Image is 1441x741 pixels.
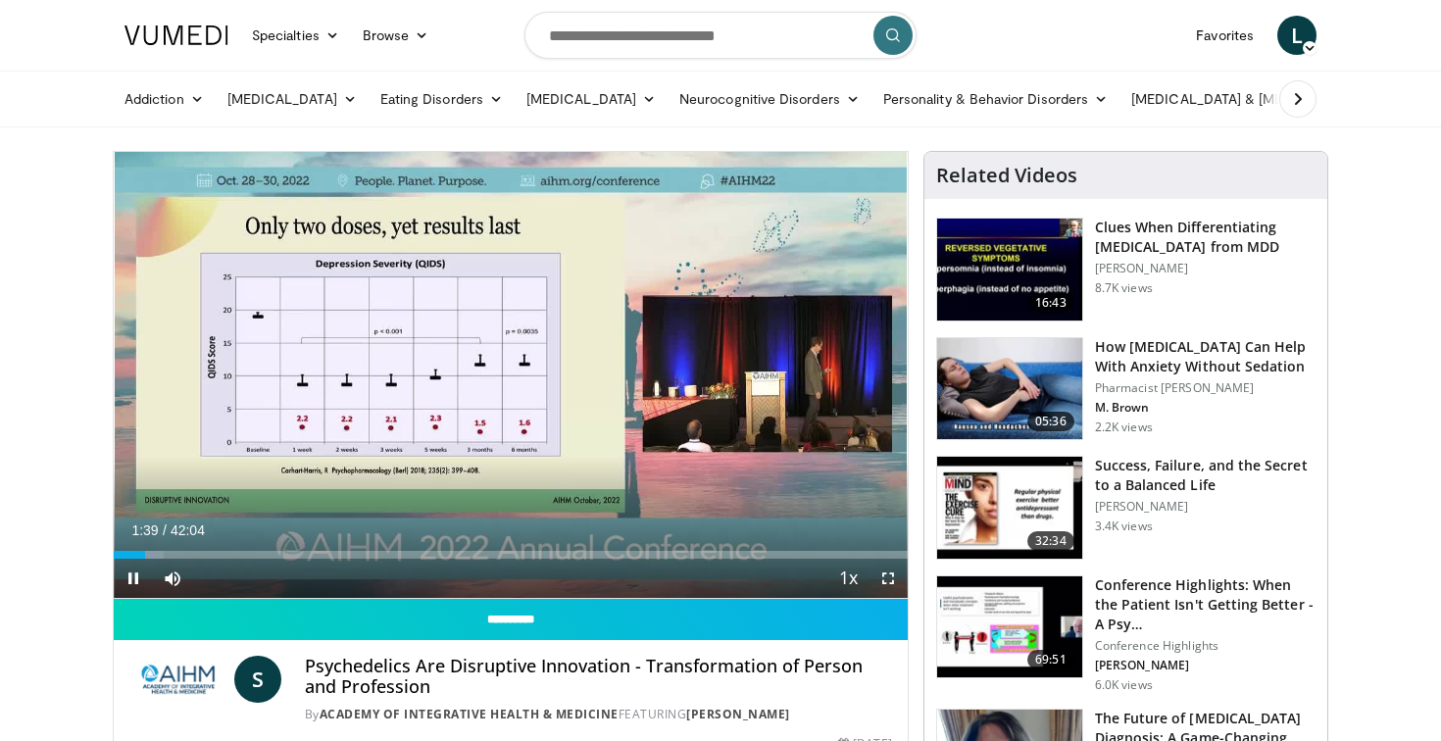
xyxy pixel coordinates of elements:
h3: Success, Failure, and the Secret to a Balanced Life [1095,456,1316,495]
a: Browse [351,16,441,55]
img: a6520382-d332-4ed3-9891-ee688fa49237.150x105_q85_crop-smart_upscale.jpg [937,219,1082,321]
a: [MEDICAL_DATA] [216,79,369,119]
a: Personality & Behavior Disorders [871,79,1119,119]
img: Academy of Integrative Health & Medicine [129,656,226,703]
button: Playback Rate [829,559,869,598]
span: / [163,522,167,538]
p: [PERSON_NAME] [1095,658,1316,673]
img: 4362ec9e-0993-4580-bfd4-8e18d57e1d49.150x105_q85_crop-smart_upscale.jpg [937,576,1082,678]
a: Academy of Integrative Health & Medicine [320,706,619,722]
span: 69:51 [1027,650,1074,669]
span: 05:36 [1027,412,1074,431]
h3: Clues When Differentiating [MEDICAL_DATA] from MDD [1095,218,1316,257]
span: 42:04 [171,522,205,538]
p: 2.2K views [1095,420,1153,435]
a: Specialties [240,16,351,55]
p: Conference Highlights [1095,638,1316,654]
a: S [234,656,281,703]
a: L [1277,16,1317,55]
a: 69:51 Conference Highlights: When the Patient Isn't Getting Better - A Psy… Conference Highlights... [936,575,1316,693]
a: [PERSON_NAME] [686,706,790,722]
a: Addiction [113,79,216,119]
h3: Conference Highlights: When the Patient Isn't Getting Better - A Psy… [1095,575,1316,634]
img: 7bfe4765-2bdb-4a7e-8d24-83e30517bd33.150x105_q85_crop-smart_upscale.jpg [937,338,1082,440]
button: Pause [114,559,153,598]
img: 7307c1c9-cd96-462b-8187-bd7a74dc6cb1.150x105_q85_crop-smart_upscale.jpg [937,457,1082,559]
span: 1:39 [131,522,158,538]
div: By FEATURING [305,706,892,723]
p: Pharmacist [PERSON_NAME] [1095,380,1316,396]
span: 16:43 [1027,293,1074,313]
h3: How [MEDICAL_DATA] Can Help With Anxiety Without Sedation [1095,337,1316,376]
div: Progress Bar [114,551,908,559]
span: 32:34 [1027,531,1074,551]
img: VuMedi Logo [124,25,228,45]
button: Fullscreen [869,559,908,598]
p: 3.4K views [1095,519,1153,534]
p: 6.0K views [1095,677,1153,693]
a: 05:36 How [MEDICAL_DATA] Can Help With Anxiety Without Sedation Pharmacist [PERSON_NAME] M. Brown... [936,337,1316,441]
a: [MEDICAL_DATA] [515,79,668,119]
input: Search topics, interventions [524,12,917,59]
a: [MEDICAL_DATA] & [MEDICAL_DATA] [1119,79,1400,119]
p: [PERSON_NAME] [1095,499,1316,515]
button: Mute [153,559,192,598]
p: 8.7K views [1095,280,1153,296]
a: 32:34 Success, Failure, and the Secret to a Balanced Life [PERSON_NAME] 3.4K views [936,456,1316,560]
video-js: Video Player [114,152,908,599]
h4: Psychedelics Are Disruptive Innovation - Transformation of Person and Profession [305,656,892,698]
h4: Related Videos [936,164,1077,187]
a: Favorites [1184,16,1266,55]
a: Eating Disorders [369,79,515,119]
p: M. Brown [1095,400,1316,416]
a: Neurocognitive Disorders [668,79,871,119]
a: 16:43 Clues When Differentiating [MEDICAL_DATA] from MDD [PERSON_NAME] 8.7K views [936,218,1316,321]
p: [PERSON_NAME] [1095,261,1316,276]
